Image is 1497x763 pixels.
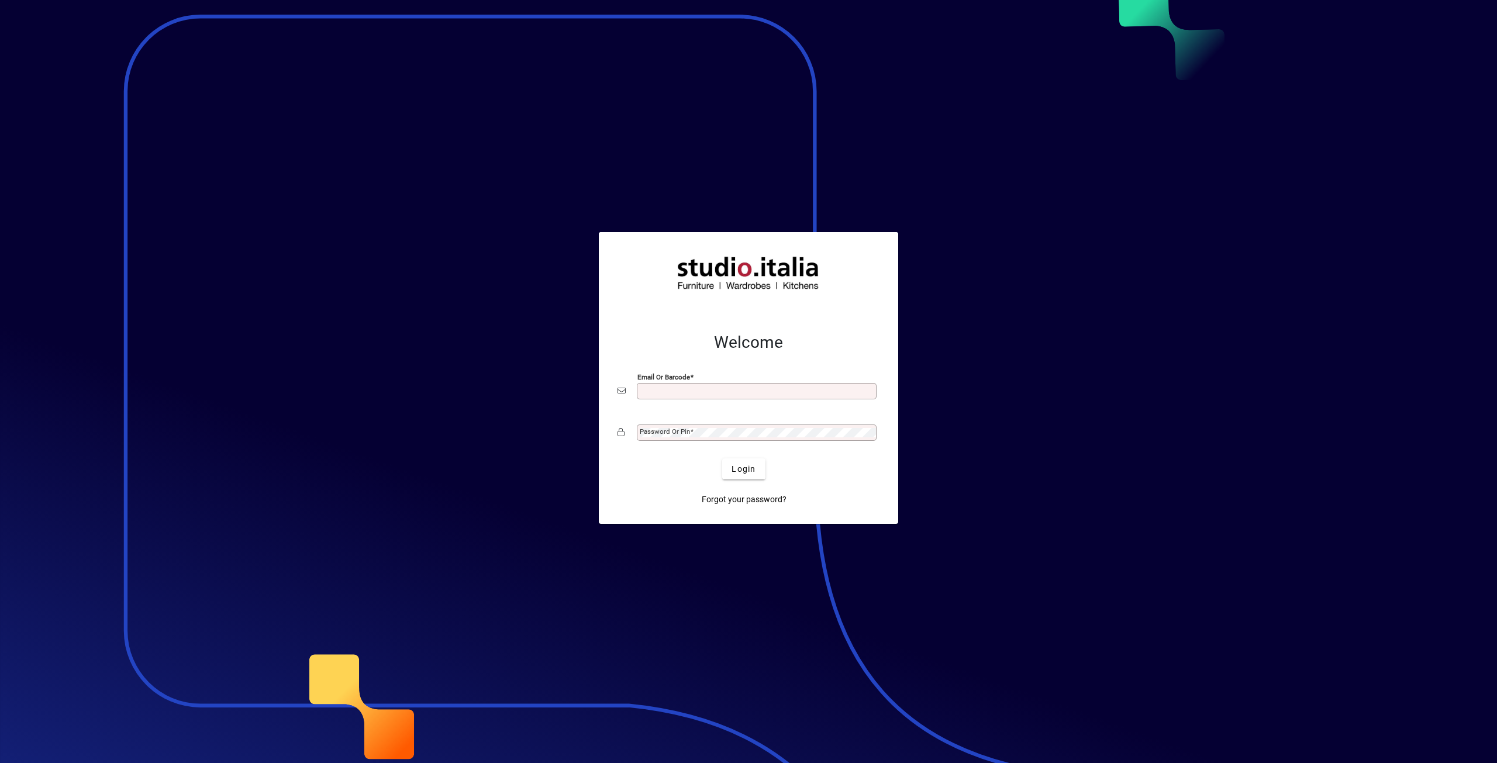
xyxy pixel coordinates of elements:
span: Login [732,463,756,475]
a: Forgot your password? [697,489,791,510]
mat-label: Password or Pin [640,427,690,436]
button: Login [722,458,765,479]
mat-label: Email or Barcode [637,373,690,381]
h2: Welcome [618,333,879,353]
span: Forgot your password? [702,493,787,506]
